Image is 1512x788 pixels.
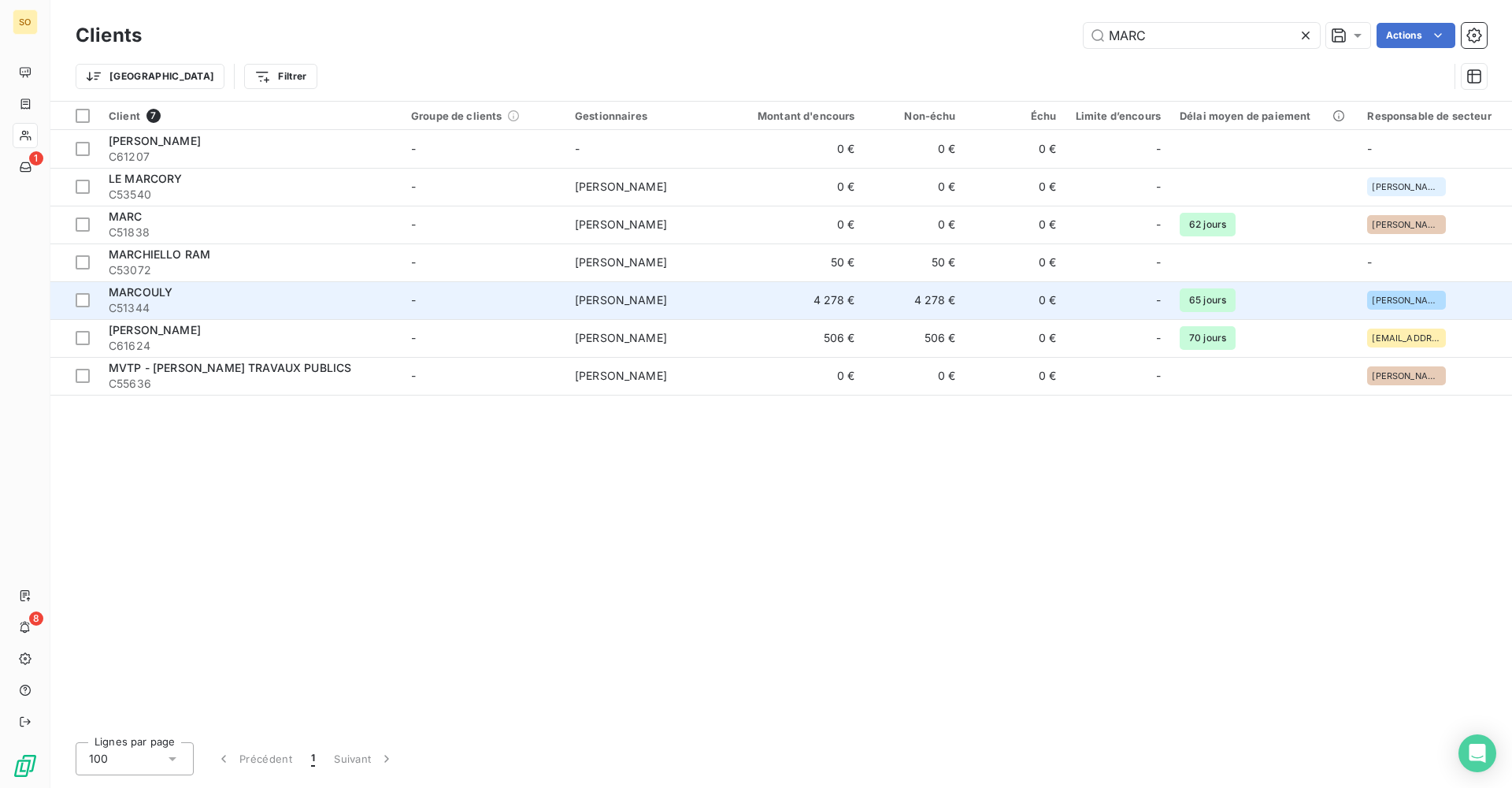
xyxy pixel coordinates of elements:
div: Limite d’encours [1076,110,1161,122]
span: [PERSON_NAME] [1372,295,1441,305]
span: - [411,331,416,344]
td: 0 € [965,281,1066,319]
span: Client [109,110,140,122]
span: MVTP - [PERSON_NAME] TRAVAUX PUBLICS [109,361,351,374]
span: MARCHIELLO RAM [109,247,210,261]
td: 0 € [965,243,1066,281]
span: 70 jours [1180,326,1236,350]
td: 0 € [729,168,865,206]
button: Filtrer [244,64,317,89]
span: - [1156,255,1161,270]
span: 7 [146,109,161,123]
span: 8 [29,611,43,626]
span: - [411,255,416,269]
span: MARC [109,210,143,223]
span: MARCOULY [109,285,172,299]
div: SO [13,9,38,35]
td: 0 € [965,357,1066,395]
button: Précédent [206,742,302,775]
span: - [1156,292,1161,308]
button: [GEOGRAPHIC_DATA] [76,64,224,89]
span: LE MARCORY [109,172,183,185]
td: 506 € [729,319,865,357]
div: Montant d'encours [739,110,855,122]
span: - [411,142,416,155]
span: - [411,369,416,382]
span: C55636 [109,376,392,392]
span: - [1367,255,1372,269]
button: 1 [302,742,324,775]
td: 0 € [965,130,1066,168]
td: 0 € [865,206,965,243]
span: [EMAIL_ADDRESS][DOMAIN_NAME] [1372,333,1441,343]
td: 4 278 € [865,281,965,319]
span: - [1156,179,1161,195]
h3: Clients [76,21,142,50]
span: 1 [311,751,315,767]
div: Gestionnaires [575,110,720,122]
span: - [1156,141,1161,157]
span: C53072 [109,262,392,278]
span: 1 [29,151,43,165]
span: [PERSON_NAME] [1372,371,1441,381]
td: 0 € [965,206,1066,243]
span: [PERSON_NAME] [575,217,667,231]
span: [PERSON_NAME] [575,255,667,269]
td: 50 € [729,243,865,281]
td: 506 € [865,319,965,357]
span: - [575,142,580,155]
span: [PERSON_NAME] [575,293,667,307]
div: Délai moyen de paiement [1180,110,1348,122]
span: [PERSON_NAME] [109,134,201,147]
span: 62 jours [1180,213,1236,236]
span: [PERSON_NAME] [109,323,201,336]
span: - [1367,142,1372,155]
div: Responsable de secteur [1367,110,1510,122]
span: C61207 [109,149,392,165]
td: 0 € [965,168,1066,206]
span: C61624 [109,338,392,354]
div: Échu [975,110,1057,122]
span: C53540 [109,187,392,203]
span: [PERSON_NAME] [575,180,667,193]
span: 100 [89,751,108,767]
td: 0 € [865,357,965,395]
img: Logo LeanPay [13,753,38,779]
span: - [1156,368,1161,384]
span: Groupe de clients [411,110,502,122]
span: [PERSON_NAME][EMAIL_ADDRESS][DOMAIN_NAME] [1372,182,1441,191]
td: 0 € [729,130,865,168]
span: [PERSON_NAME] [575,331,667,344]
button: Suivant [324,742,404,775]
td: 0 € [865,130,965,168]
td: 0 € [965,319,1066,357]
td: 0 € [729,206,865,243]
td: 0 € [729,357,865,395]
span: - [411,217,416,231]
span: 65 jours [1180,288,1236,312]
button: Actions [1377,23,1455,48]
span: [PERSON_NAME] [575,369,667,382]
span: C51838 [109,225,392,240]
span: - [1156,330,1161,346]
input: Rechercher [1084,23,1320,48]
span: C51344 [109,300,392,316]
td: 0 € [865,168,965,206]
span: - [411,293,416,307]
td: 4 278 € [729,281,865,319]
div: Non-échu [874,110,956,122]
span: - [1156,217,1161,232]
div: Open Intercom Messenger [1458,734,1496,772]
td: 50 € [865,243,965,281]
span: [PERSON_NAME] [1372,220,1441,229]
span: - [411,180,416,193]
